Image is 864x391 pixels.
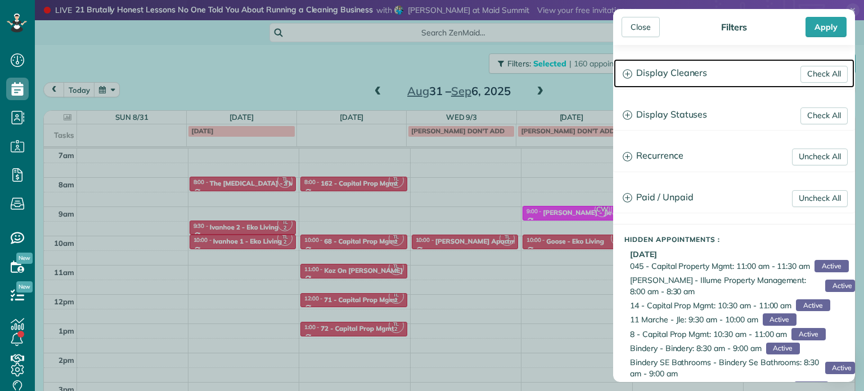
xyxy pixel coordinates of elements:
span: Active [825,280,855,292]
span: 8 - Capital Prop Mgmt: 10:30 am - 11:00 am [630,329,787,340]
span: New [16,281,33,293]
a: Display Cleaners [614,59,854,88]
span: 045 - Capital Property Mgmt: 11:00 am - 11:30 am [630,260,810,272]
a: Check All [800,66,848,83]
span: Active [814,260,848,272]
span: [PERSON_NAME] - Illume Property Management: 8:00 am - 8:30 am [630,275,821,297]
span: 14 - Capital Prop Mgmt: 10:30 am - 11:00 am [630,300,791,311]
span: 11 Marche - Jle: 9:30 am - 10:00 am [630,314,758,325]
span: Bindery SE Bathrooms - Bindery Se Bathrooms: 8:30 am - 9:00 am [630,357,821,379]
a: Check All [800,107,848,124]
div: Close [622,17,660,37]
a: Uncheck All [792,190,848,207]
span: Active [796,299,830,312]
a: Recurrence [614,142,854,170]
div: Filters [718,21,750,33]
div: Apply [805,17,847,37]
a: Paid / Unpaid [614,183,854,212]
a: Display Statuses [614,101,854,129]
span: Bindery - Bindery: 8:30 am - 9:00 am [630,343,762,354]
b: [DATE] [630,249,657,259]
h5: Hidden Appointments : [624,236,855,243]
span: Active [763,313,796,326]
span: Active [791,328,825,340]
span: Active [825,362,855,374]
span: Active [766,343,800,355]
a: Uncheck All [792,149,848,165]
span: New [16,253,33,264]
